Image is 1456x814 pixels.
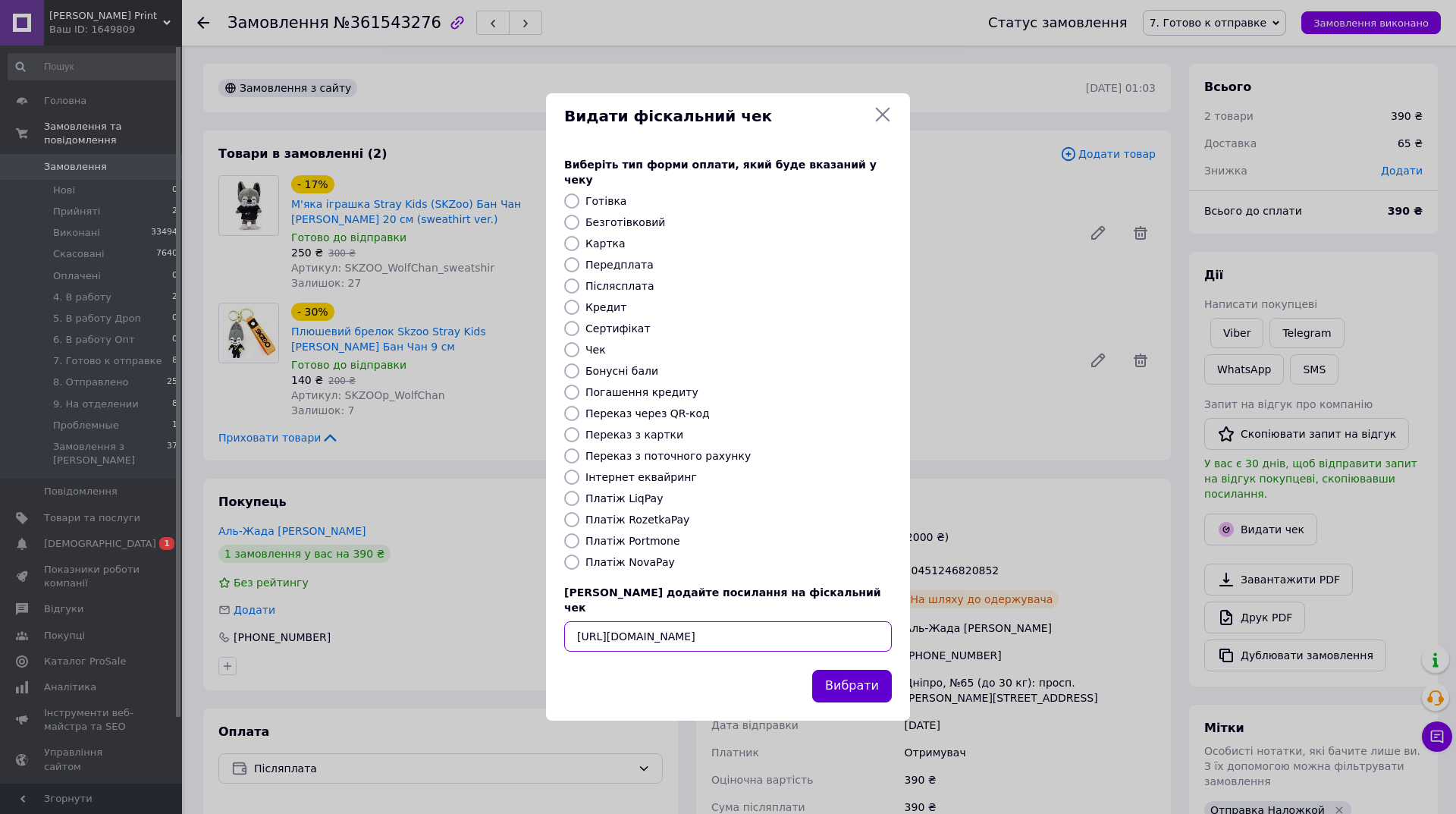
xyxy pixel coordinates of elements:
[585,429,683,441] label: Переказ з картки
[564,159,877,186] span: Виберіть тип форми оплати, який буде вказаний у чеку
[564,586,881,614] span: [PERSON_NAME] додайте посилання на фіскальний чек
[585,514,689,526] label: Платіж RozetkaPay
[585,386,698,398] label: Погашення кредиту
[585,280,654,292] label: Післясплата
[585,365,658,377] label: Бонусні бали
[585,195,626,207] label: Готівка
[585,322,651,335] label: Сертифікат
[585,407,710,420] label: Переказ через QR-код
[585,216,665,228] label: Безготівковий
[585,492,663,504] label: Платіж LiqPay
[812,670,892,702] button: Вибрати
[585,344,606,356] label: Чек
[564,105,868,127] span: Видати фіскальний чек
[585,556,675,568] label: Платіж NovaPay
[585,237,626,250] label: Картка
[585,259,654,271] label: Передплата
[585,535,680,547] label: Платіж Portmone
[585,301,626,313] label: Кредит
[564,621,892,652] input: URL чека
[585,450,751,462] label: Переказ з поточного рахунку
[585,471,697,483] label: Інтернет еквайринг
